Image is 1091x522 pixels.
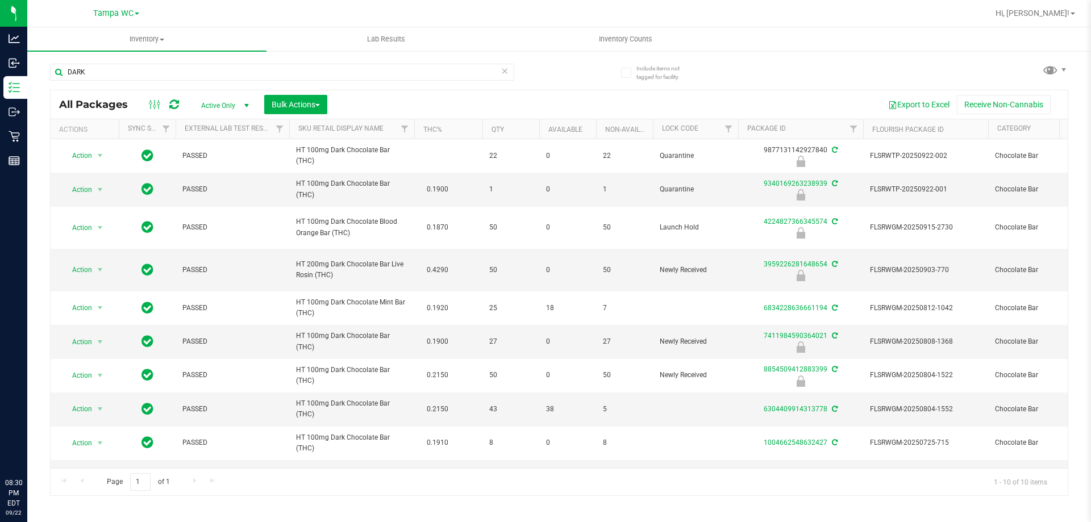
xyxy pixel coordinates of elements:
span: 43 [489,404,532,415]
a: 3959226281648654 [764,260,827,268]
a: 4224827366345574 [764,218,827,225]
span: 0 [546,151,589,161]
span: HT 200mg Dark Chocolate Bar Live Rosin (THC) [296,259,407,281]
input: Search Package ID, Item Name, SKU, Lot or Part Number... [50,64,514,81]
span: 0.1910 [421,435,454,451]
span: Quarantine [660,151,731,161]
a: THC% [423,126,442,133]
a: 6304409914313778 [764,405,827,413]
span: Action [62,300,93,316]
span: Quarantine [660,184,731,195]
span: FLSRWGM-20250804-1522 [870,370,981,381]
span: select [93,182,107,198]
inline-svg: Retail [9,131,20,142]
span: 0 [546,265,589,275]
a: Category [997,124,1031,132]
span: 50 [489,370,532,381]
span: 0.2150 [421,401,454,417]
span: FLSRWGM-20250915-2730 [870,222,981,233]
span: PASSED [182,336,282,347]
span: In Sync [141,181,153,197]
span: HT 100mg Dark Chocolate Bar (THC) [296,398,407,420]
span: 5 [603,404,646,415]
span: In Sync [141,219,153,235]
span: HT 100mg Dark Chocolate Bar (THC) [296,178,407,200]
span: select [93,262,107,278]
span: 50 [489,265,532,275]
inline-svg: Inventory [9,82,20,93]
span: In Sync [141,333,153,349]
a: Package ID [747,124,786,132]
span: 0.1920 [421,300,454,316]
span: Hi, [PERSON_NAME]! [996,9,1069,18]
span: 0 [546,336,589,347]
span: Include items not tagged for facility [636,64,693,81]
a: 9340169263238939 [764,179,827,187]
span: select [93,220,107,236]
input: 1 [130,473,151,491]
span: In Sync [141,435,153,450]
span: select [93,368,107,383]
span: HT 100mg Dark Chocolate Mint Bar (THC) [296,297,407,319]
button: Bulk Actions [264,95,327,114]
span: select [93,148,107,164]
span: 22 [489,151,532,161]
span: Sync from Compliance System [830,218,838,225]
span: 0.1870 [421,219,454,236]
span: Newly Received [660,370,731,381]
span: HT 100mg Dark Chocolate Blood Orange Bar (THC) [296,216,407,238]
a: Qty [492,126,504,133]
a: Sync Status [128,124,172,132]
span: Sync from Compliance System [830,146,838,154]
span: In Sync [141,300,153,316]
span: PASSED [182,222,282,233]
span: 50 [603,222,646,233]
span: Lab Results [352,34,420,44]
a: Lock Code [662,124,698,132]
span: 0.4290 [421,262,454,278]
span: Sync from Compliance System [830,439,838,446]
span: PASSED [182,437,282,448]
span: select [93,300,107,316]
span: 0 [546,184,589,195]
span: Chocolate Bar [995,222,1081,233]
span: HT 100mg Dark Chocolate Bar (THC) [296,365,407,386]
span: Action [62,262,93,278]
span: 1 - 10 of 10 items [985,473,1056,490]
span: 38 [546,404,589,415]
span: select [93,435,107,451]
button: Receive Non-Cannabis [957,95,1051,114]
span: 7 [603,303,646,314]
span: Sync from Compliance System [830,405,838,413]
span: Action [62,435,93,451]
span: Chocolate Bar [995,370,1081,381]
span: Chocolate Bar [995,303,1081,314]
div: Newly Received [736,341,865,353]
span: HT 100mg Dark Chocolate Bar (THC) [296,432,407,454]
span: 8 [489,437,532,448]
span: Clear [501,64,509,78]
inline-svg: Analytics [9,33,20,44]
span: 50 [603,370,646,381]
a: Flourish Package ID [872,126,944,133]
inline-svg: Inbound [9,57,20,69]
a: 6834228636661194 [764,304,827,312]
span: FLSRWGM-20250812-1042 [870,303,981,314]
a: External Lab Test Result [185,124,274,132]
span: Action [62,220,93,236]
span: Chocolate Bar [995,184,1081,195]
span: All Packages [59,98,139,111]
span: 0 [546,437,589,448]
div: Launch Hold [736,227,865,239]
span: PASSED [182,404,282,415]
span: 0.2150 [421,367,454,383]
inline-svg: Reports [9,155,20,166]
span: Chocolate Bar [995,265,1081,275]
a: Filter [844,119,863,139]
span: FLSRWGM-20250725-715 [870,437,981,448]
inline-svg: Outbound [9,106,20,118]
span: Sync from Compliance System [830,304,838,312]
div: Quarantine [736,156,865,167]
a: 1004662548632427 [764,439,827,446]
a: Filter [395,119,414,139]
